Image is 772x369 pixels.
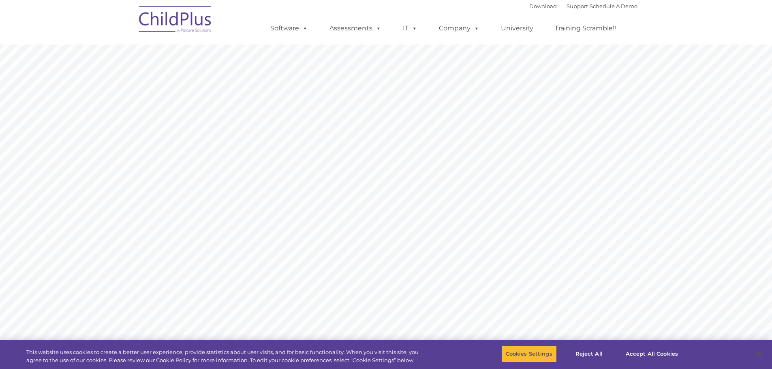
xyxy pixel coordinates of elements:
div: This website uses cookies to create a better user experience, provide statistics about user visit... [26,348,425,364]
button: Close [750,345,768,363]
button: Cookies Settings [501,346,557,363]
a: Schedule A Demo [590,3,637,9]
button: Reject All [564,346,614,363]
a: Support [567,3,588,9]
img: ChildPlus by Procare Solutions [135,0,216,41]
a: Company [431,20,488,36]
button: Accept All Cookies [621,346,682,363]
a: IT [395,20,426,36]
a: Assessments [321,20,389,36]
a: University [493,20,541,36]
a: Training Scramble!! [547,20,624,36]
a: Download [529,3,557,9]
a: Software [262,20,316,36]
font: | [529,3,637,9]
